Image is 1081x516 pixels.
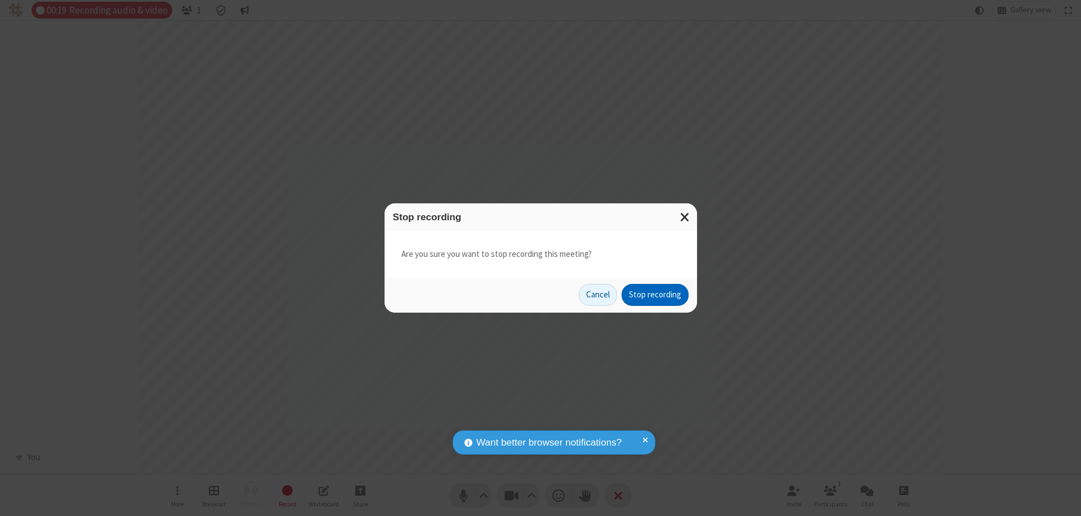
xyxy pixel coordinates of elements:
div: Are you sure you want to stop recording this meeting? [385,231,697,278]
span: Want better browser notifications? [476,435,622,450]
h3: Stop recording [393,212,689,223]
button: Close modal [673,203,697,231]
button: Cancel [579,284,617,306]
button: Stop recording [622,284,689,306]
